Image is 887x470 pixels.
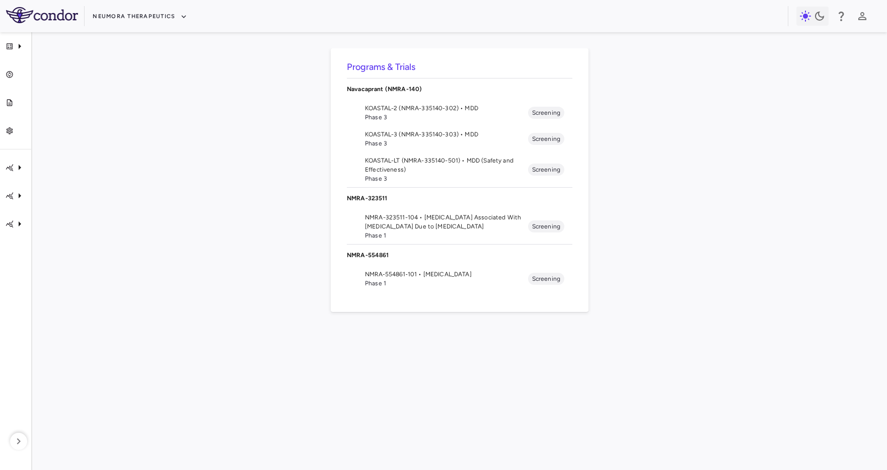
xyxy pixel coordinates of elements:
[365,270,528,279] span: NMRA‐554861‐101 • [MEDICAL_DATA]
[347,251,572,260] p: NMRA-554861
[347,188,572,209] div: NMRA-323511
[365,113,528,122] span: Phase 3
[528,222,564,231] span: Screening
[347,152,572,187] li: KOASTAL-LT (NMRA-335140-501) • MDD (Safety and Effectiveness)Phase 3Screening
[347,126,572,152] li: KOASTAL-3 (NMRA-335140-303) • MDDPhase 3Screening
[528,274,564,283] span: Screening
[347,85,572,94] p: Navacaprant (NMRA-140)
[6,7,78,23] img: logo-full-SnFGN8VE.png
[365,174,528,183] span: Phase 3
[365,279,528,288] span: Phase 1
[347,245,572,266] div: NMRA-554861
[365,139,528,148] span: Phase 3
[347,60,572,74] h6: Programs & Trials
[528,108,564,117] span: Screening
[528,134,564,143] span: Screening
[347,266,572,292] li: NMRA‐554861‐101 • [MEDICAL_DATA]Phase 1Screening
[528,165,564,174] span: Screening
[365,156,528,174] span: KOASTAL-LT (NMRA-335140-501) • MDD (Safety and Effectiveness)
[347,79,572,100] div: Navacaprant (NMRA-140)
[93,9,187,25] button: Neumora Therapeutics
[365,130,528,139] span: KOASTAL-3 (NMRA-335140-303) • MDD
[365,231,528,240] span: Phase 1
[365,104,528,113] span: KOASTAL-2 (NMRA-335140-302) • MDD
[347,100,572,126] li: KOASTAL-2 (NMRA-335140-302) • MDDPhase 3Screening
[347,209,572,244] li: NMRA-323511-104 • [MEDICAL_DATA] Associated With [MEDICAL_DATA] Due to [MEDICAL_DATA]Phase 1Scree...
[365,213,528,231] span: NMRA-323511-104 • [MEDICAL_DATA] Associated With [MEDICAL_DATA] Due to [MEDICAL_DATA]
[347,194,572,203] p: NMRA-323511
